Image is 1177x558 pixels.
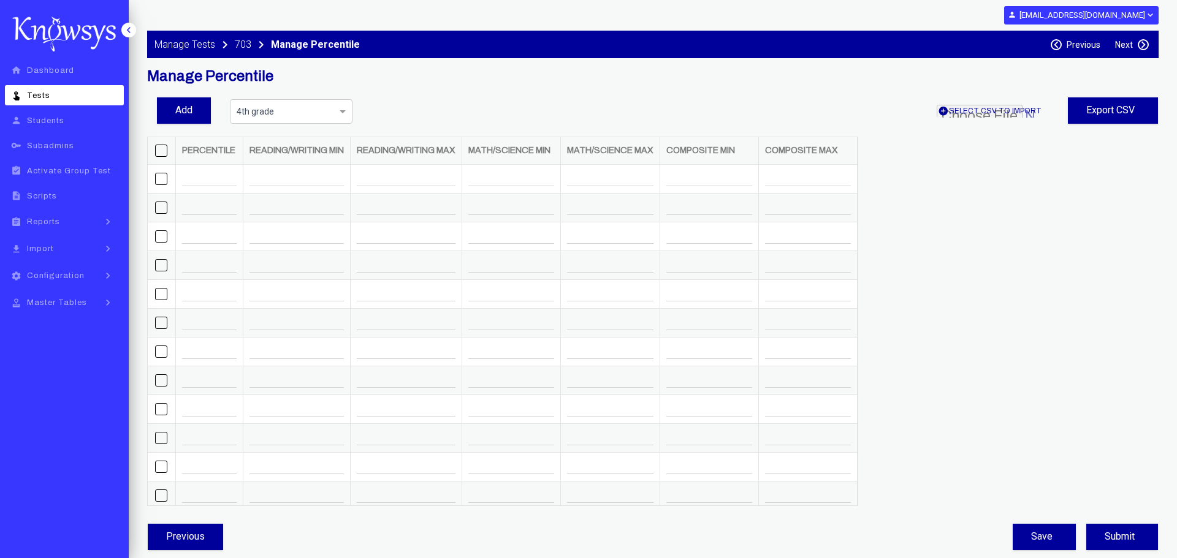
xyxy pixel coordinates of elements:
[27,141,74,150] span: Subadmins
[666,146,735,155] b: Composite Min
[9,140,24,151] i: key
[27,192,57,200] span: Scripts
[1049,38,1063,51] i: keyboard_arrow_left
[157,97,211,124] button: Add
[27,298,87,307] span: Master Tables
[148,524,223,550] button: Previous
[27,116,64,125] span: Students
[218,37,232,52] i: keyboard_arrow_right
[9,298,24,308] i: approval
[9,190,24,201] i: description
[27,271,85,280] span: Configuration
[27,91,50,100] span: Tests
[1115,40,1133,50] label: Next
[1013,524,1076,550] button: Save
[154,37,215,52] a: Manage Tests
[765,146,838,155] b: Composite Max
[938,106,949,117] i: add_circle
[9,90,24,100] i: touch_app
[235,37,251,52] a: 703
[1145,10,1154,20] i: expand_more
[99,243,117,255] i: keyboard_arrow_right
[99,216,117,228] i: keyboard_arrow_right
[271,37,360,52] a: Manage Percentile
[9,271,24,281] i: settings
[27,167,111,175] span: Activate Group Test
[27,244,54,253] span: Import
[9,217,24,227] i: assignment
[937,105,1043,118] span: Select csv to Import
[9,165,24,176] i: assignment_turned_in
[9,65,24,75] i: home
[468,146,550,155] b: Math/Science Min
[567,146,653,155] b: Math/Science Max
[123,24,135,36] i: keyboard_arrow_left
[182,146,235,155] b: Percentile
[1019,10,1145,20] b: [EMAIL_ADDRESS][DOMAIN_NAME]
[254,37,269,52] i: keyboard_arrow_right
[147,67,1159,85] h2: Manage Percentile
[1067,40,1100,50] label: Previous
[1086,524,1158,550] button: Submit
[99,296,117,309] i: keyboard_arrow_right
[9,115,24,126] i: person
[249,146,344,155] b: Reading/Writing Min
[99,270,117,282] i: keyboard_arrow_right
[9,244,24,254] i: file_download
[1068,97,1158,124] button: Export CSV
[1008,10,1016,19] i: person
[27,66,74,75] span: Dashboard
[1137,38,1150,51] i: keyboard_arrow_right
[27,217,60,226] span: Reports
[357,146,455,155] b: Reading/Writing Max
